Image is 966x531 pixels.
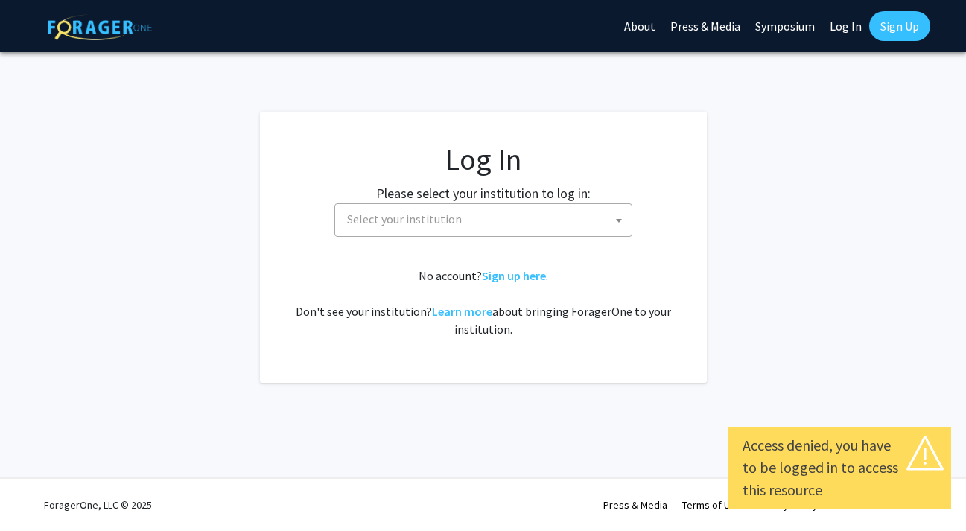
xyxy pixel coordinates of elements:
div: ForagerOne, LLC © 2025 [44,479,152,531]
a: Learn more about bringing ForagerOne to your institution [432,304,492,319]
div: No account? . Don't see your institution? about bringing ForagerOne to your institution. [290,267,677,338]
span: Select your institution [341,204,632,235]
img: ForagerOne Logo [48,14,152,40]
label: Please select your institution to log in: [376,183,591,203]
div: Access denied, you have to be logged in to access this resource [743,434,936,501]
span: Select your institution [334,203,632,237]
a: Press & Media [603,498,667,512]
a: Sign Up [869,11,930,41]
a: Sign up here [482,268,546,283]
a: Terms of Use [682,498,741,512]
h1: Log In [290,142,677,177]
span: Select your institution [347,212,462,226]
